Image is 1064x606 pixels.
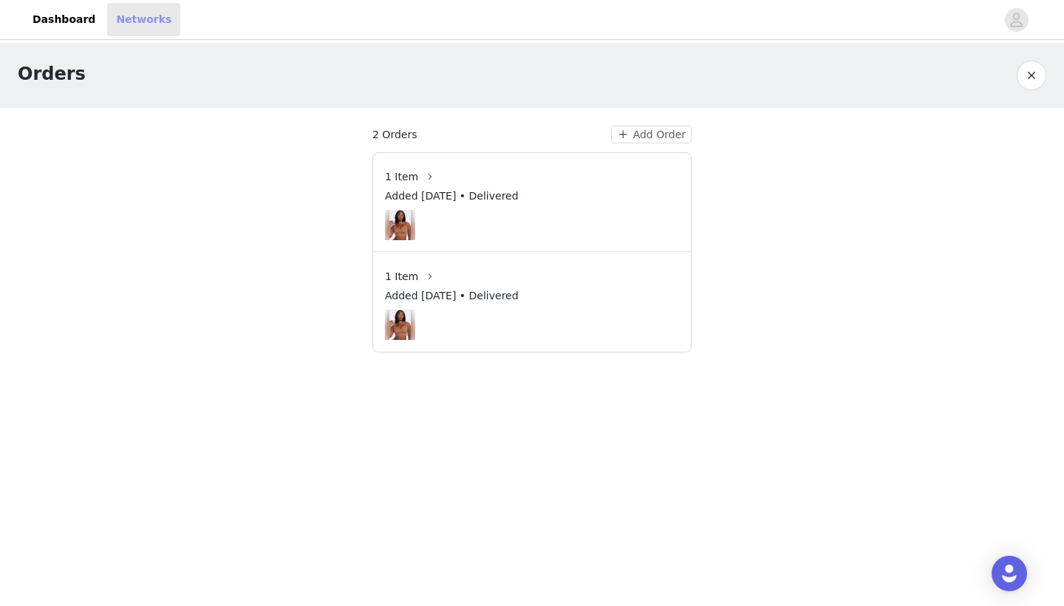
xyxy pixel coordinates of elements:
[389,310,411,340] img: MagicEraser Wireless V-Neck Adjustable Bra
[1009,8,1023,32] div: avatar
[611,126,692,143] button: Add Order
[385,269,418,285] span: 1 Item
[385,169,418,185] span: 1 Item
[24,3,104,36] a: Dashboard
[18,61,86,87] h1: Orders
[385,206,415,244] img: Image Background Blur
[385,306,415,344] img: Image Background Blur
[389,210,411,240] img: MagicEraser Wireless V-Neck Adjustable Bra
[385,288,519,304] span: Added [DATE] • Delivered
[385,188,519,204] span: Added [DATE] • Delivered
[372,127,417,143] span: 2 Orders
[992,556,1027,591] div: Open Intercom Messenger
[107,3,180,36] a: Networks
